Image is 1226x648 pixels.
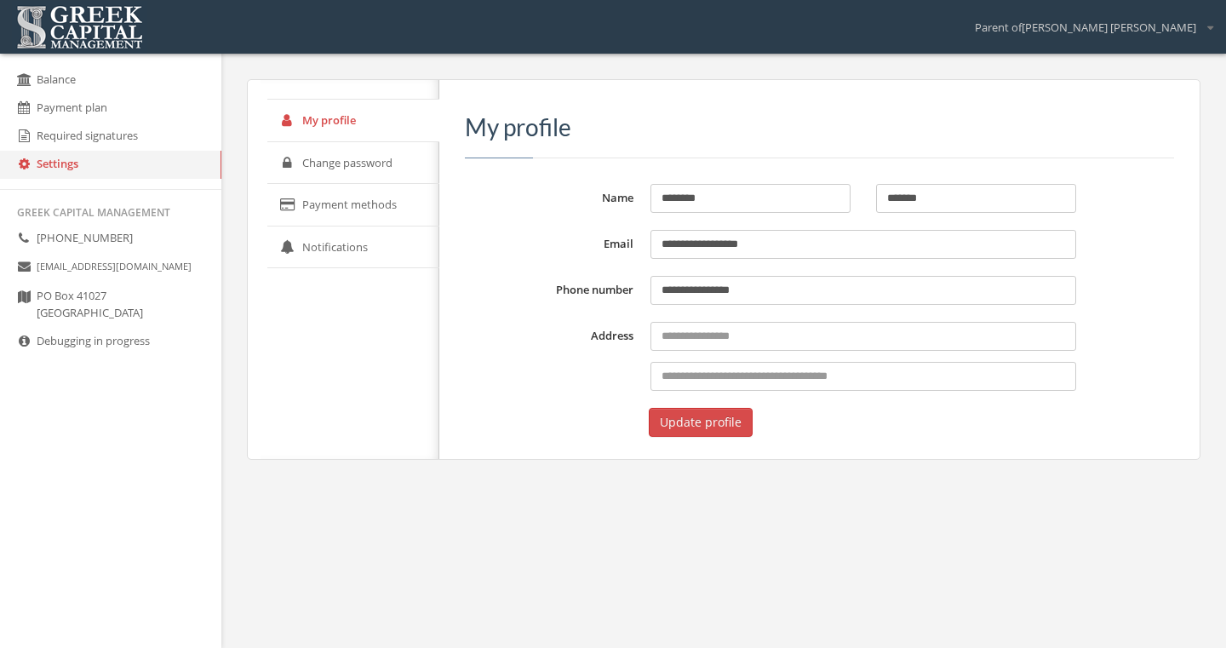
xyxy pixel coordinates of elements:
[267,227,439,269] a: Notifications
[975,6,1213,35] div: Parent of[PERSON_NAME] [PERSON_NAME]
[465,184,642,213] label: Name
[37,288,143,321] span: PO Box 41027 [GEOGRAPHIC_DATA]
[267,184,439,227] a: Payment methods
[267,100,439,142] a: My profile
[267,142,439,185] a: Change password
[649,408,753,437] button: Update profile
[465,322,642,391] label: Address
[465,114,1174,140] h3: My profile
[465,230,642,259] label: Email
[975,13,1196,35] span: Parent of [PERSON_NAME] [PERSON_NAME]
[37,260,192,272] small: [EMAIL_ADDRESS][DOMAIN_NAME]
[465,276,642,305] label: Phone number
